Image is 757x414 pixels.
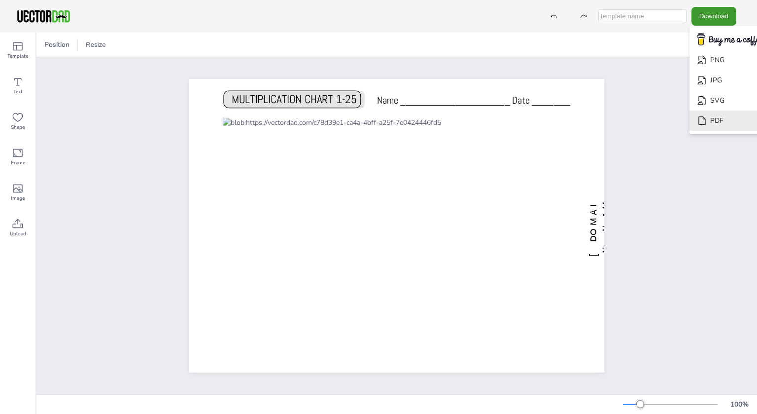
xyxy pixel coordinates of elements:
[11,123,25,131] span: Shape
[16,9,71,24] img: VectorDad-1.png
[598,9,687,23] input: template name
[691,7,736,25] button: Download
[377,94,570,107] span: Name ____________________ Date _______
[588,195,623,257] span: [DOMAIN_NAME]
[82,37,110,53] button: Resize
[10,230,26,238] span: Upload
[13,88,23,96] span: Text
[7,52,28,60] span: Template
[232,92,357,107] span: MULTIPLICATION CHART 1-25
[11,194,25,202] span: Image
[727,400,751,409] div: 100 %
[42,40,71,49] span: Position
[11,159,25,167] span: Frame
